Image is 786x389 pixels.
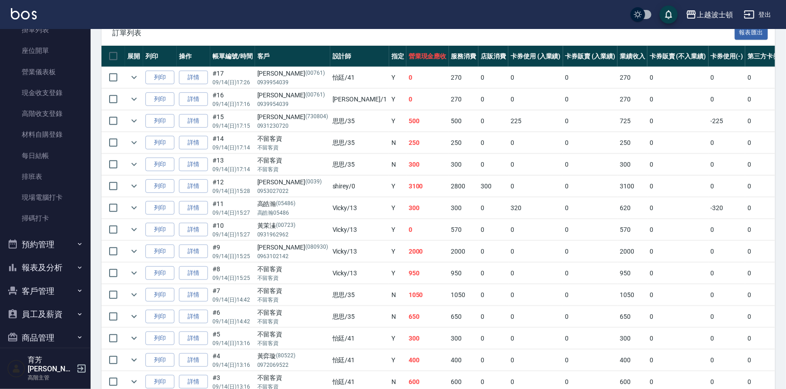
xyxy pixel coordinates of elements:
button: expand row [127,114,141,128]
td: 3100 [617,176,647,197]
td: -320 [709,197,746,219]
p: 09/14 (日) 13:16 [212,339,253,347]
td: 0 [508,176,563,197]
button: save [660,5,678,24]
a: 掃碼打卡 [4,208,87,229]
div: 黃茉溱 [257,221,328,231]
td: 0 [647,176,708,197]
td: 思思 /35 [330,132,389,154]
td: #16 [210,89,255,110]
div: [PERSON_NAME] [257,243,328,252]
a: 詳情 [179,201,208,215]
p: 09/14 (日) 15:27 [212,231,253,239]
td: 0 [478,197,508,219]
td: 2800 [449,176,479,197]
td: 3100 [406,176,449,197]
p: 09/14 (日) 15:25 [212,252,253,260]
td: 0 [709,132,746,154]
td: 570 [617,219,647,240]
td: 0 [508,263,563,284]
p: 09/14 (日) 17:16 [212,100,253,108]
td: 0 [478,350,508,371]
td: -225 [709,110,746,132]
td: #9 [210,241,255,262]
div: 不留客資 [257,134,328,144]
a: 營業儀表板 [4,62,87,82]
td: #10 [210,219,255,240]
p: 09/14 (日) 15:28 [212,187,253,195]
button: 報表匯出 [735,26,768,40]
td: 400 [406,350,449,371]
button: 客戶管理 [4,279,87,303]
td: Y [389,89,406,110]
td: shirey /0 [330,176,389,197]
td: 0 [406,67,449,88]
button: 列印 [145,136,174,150]
td: 怡廷 /41 [330,328,389,349]
td: 0 [508,67,563,88]
td: 1050 [617,284,647,306]
td: #12 [210,176,255,197]
td: 0 [647,132,708,154]
td: 250 [617,132,647,154]
td: 950 [406,263,449,284]
a: 詳情 [179,136,208,150]
td: Y [389,110,406,132]
td: 650 [406,306,449,327]
td: 0 [508,89,563,110]
td: 0 [709,328,746,349]
td: Y [389,263,406,284]
button: 登出 [740,6,775,23]
td: Y [389,241,406,262]
button: expand row [127,310,141,323]
td: 0 [563,241,618,262]
button: expand row [127,71,141,84]
td: 2000 [617,241,647,262]
td: 320 [508,197,563,219]
td: 0 [647,67,708,88]
button: expand row [127,136,141,149]
th: 設計師 [330,46,389,67]
td: 270 [449,89,479,110]
th: 卡券使用(-) [709,46,746,67]
a: 報表匯出 [735,28,768,37]
button: 列印 [145,158,174,172]
td: 0 [563,110,618,132]
td: #6 [210,306,255,327]
td: 300 [617,154,647,175]
td: 0 [709,350,746,371]
div: 不留客資 [257,286,328,296]
td: #11 [210,197,255,219]
a: 詳情 [179,266,208,280]
a: 詳情 [179,288,208,302]
a: 詳情 [179,331,208,346]
a: 詳情 [179,92,208,106]
td: 620 [617,197,647,219]
td: 0 [647,306,708,327]
td: 0 [563,67,618,88]
td: 300 [449,154,479,175]
button: expand row [127,288,141,302]
td: 225 [508,110,563,132]
p: 0953027022 [257,187,328,195]
td: 0 [563,328,618,349]
td: #14 [210,132,255,154]
p: 0963102142 [257,252,328,260]
a: 排班表 [4,166,87,187]
img: Person [7,360,25,378]
td: 0 [709,176,746,197]
td: Y [389,67,406,88]
p: 高階主管 [28,374,74,382]
button: 列印 [145,92,174,106]
td: N [389,306,406,327]
p: 不留客資 [257,274,328,282]
p: (080930) [305,243,328,252]
button: expand row [127,179,141,193]
td: 0 [709,241,746,262]
td: 0 [647,263,708,284]
td: 0 [478,306,508,327]
td: 300 [449,197,479,219]
button: 報表及分析 [4,256,87,279]
td: 0 [647,219,708,240]
td: 0 [563,350,618,371]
